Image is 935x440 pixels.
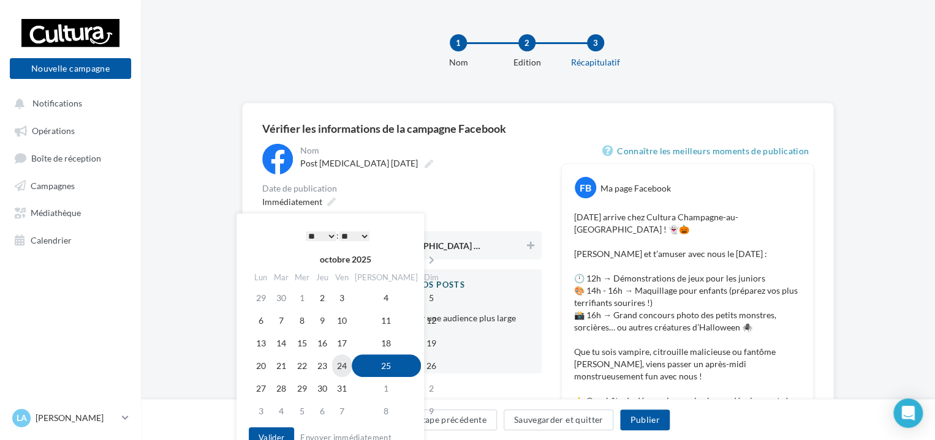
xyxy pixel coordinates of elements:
[893,398,923,428] div: Open Intercom Messenger
[312,309,332,332] td: 9
[312,332,332,354] td: 16
[332,354,352,377] td: 24
[251,309,271,332] td: 6
[556,56,635,69] div: Récapitulatif
[504,409,614,430] button: Sauvegarder et quitter
[271,250,421,269] th: octobre 2025
[251,354,271,377] td: 20
[7,92,129,114] button: Notifications
[7,201,134,223] a: Médiathèque
[312,400,332,422] td: 6
[276,226,399,245] div: :
[251,332,271,354] td: 13
[352,377,421,400] td: 1
[332,377,352,400] td: 31
[251,286,271,309] td: 29
[262,123,814,134] div: Vérifier les informations de la campagne Facebook
[352,286,421,309] td: 4
[587,34,604,51] div: 3
[271,400,292,422] td: 4
[10,58,131,79] button: Nouvelle campagne
[271,309,292,332] td: 7
[271,377,292,400] td: 28
[332,332,352,354] td: 17
[31,180,75,190] span: Campagnes
[7,119,134,141] a: Opérations
[292,309,312,332] td: 8
[332,286,352,309] td: 3
[575,177,596,198] div: FB
[251,269,271,286] th: Lun
[600,182,671,195] div: Ma page Facebook
[421,269,442,286] th: Dim
[312,377,332,400] td: 30
[292,286,312,309] td: 1
[312,354,332,377] td: 23
[262,196,322,207] span: Immédiatement
[292,377,312,400] td: 29
[574,211,801,407] p: [DATE] arrive chez Cultura Champagne-au-[GEOGRAPHIC_DATA] ! 👻🎃 [PERSON_NAME] et t’amuser avec nou...
[620,409,669,430] button: Publier
[602,144,814,158] a: Connaître les meilleurs moments de publication
[300,158,418,168] span: Post [MEDICAL_DATA] [DATE]
[31,234,72,245] span: Calendrier
[271,269,292,286] th: Mar
[406,409,497,430] button: Étape précédente
[312,286,332,309] td: 2
[352,309,421,332] td: 11
[421,286,442,309] td: 5
[518,34,536,51] div: 2
[31,207,81,218] span: Médiathèque
[271,332,292,354] td: 14
[271,354,292,377] td: 21
[488,56,566,69] div: Edition
[17,412,27,424] span: La
[312,269,332,286] th: Jeu
[292,354,312,377] td: 22
[419,56,498,69] div: Nom
[251,400,271,422] td: 3
[421,377,442,400] td: 2
[251,377,271,400] td: 27
[332,400,352,422] td: 7
[36,412,117,424] p: [PERSON_NAME]
[332,269,352,286] th: Ven
[32,98,82,108] span: Notifications
[292,269,312,286] th: Mer
[352,400,421,422] td: 8
[421,354,442,377] td: 26
[292,332,312,354] td: 15
[352,354,421,377] td: 25
[450,34,467,51] div: 1
[31,152,101,163] span: Boîte de réception
[300,146,539,155] div: Nom
[421,332,442,354] td: 19
[352,332,421,354] td: 18
[10,406,131,430] a: La [PERSON_NAME]
[271,286,292,309] td: 30
[262,184,542,193] div: Date de publication
[7,174,134,196] a: Campagnes
[421,400,442,422] td: 9
[421,309,442,332] td: 12
[332,309,352,332] td: 10
[7,228,134,250] a: Calendrier
[352,269,421,286] th: [PERSON_NAME]
[32,125,75,136] span: Opérations
[292,400,312,422] td: 5
[7,146,134,169] a: Boîte de réception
